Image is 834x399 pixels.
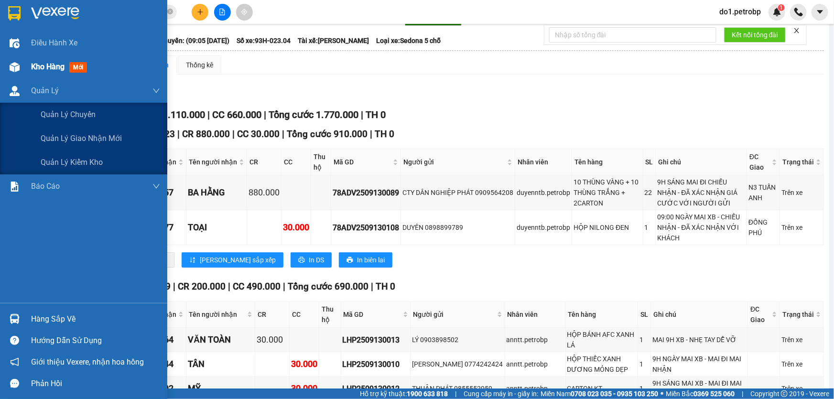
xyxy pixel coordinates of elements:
span: | [207,109,210,120]
div: THUẬN PHÁT 0855552059 [412,383,503,394]
td: LHP2509130013 [341,328,411,352]
div: 1 [645,222,654,233]
button: Kết nối tổng đài [724,27,786,43]
span: copyright [781,390,788,397]
span: do1.petrobp [712,6,769,18]
span: Tên người nhận [189,309,245,320]
span: TH 0 [375,129,394,140]
div: 09:00 NGÀY MAI XB - CHIỀU NHẬN - ĐÃ XÁC NHẬN VỚI KHÁCH [658,212,746,243]
div: 22 [645,187,654,198]
button: printerIn DS [291,252,332,268]
span: Tài xế: [PERSON_NAME] [298,35,369,46]
span: Tổng cước 690.000 [288,281,368,292]
span: Giới thiệu Vexere, nhận hoa hồng [31,356,144,368]
div: 30.000 [291,382,317,395]
span: Trạng thái [782,309,814,320]
th: SL [638,302,651,328]
span: Mã GD [334,157,391,167]
sup: 1 [778,4,785,11]
div: anntt.petrobp [507,334,564,345]
span: | [283,281,285,292]
strong: 0369 525 060 [693,390,735,398]
span: Tên người nhận [189,157,237,167]
span: In DS [309,255,324,265]
div: HỘP THIẾC XANH DƯƠNG MỎNG DẸP [567,354,636,375]
span: TH 0 [376,281,395,292]
span: | [371,281,373,292]
button: printerIn biên lai [339,252,392,268]
th: CR [255,302,290,328]
th: Thu hộ [319,302,341,328]
span: | [282,129,284,140]
span: down [152,183,160,190]
span: ĐC Giao [749,151,770,173]
th: CC [282,149,311,175]
td: LHP2509130010 [341,352,411,377]
img: phone-icon [794,8,803,16]
div: TÂN [188,357,253,371]
span: | [228,281,230,292]
img: logo-vxr [8,6,21,21]
span: | [173,281,175,292]
span: Quản Lý [31,85,59,97]
span: Điều hành xe [31,37,77,49]
th: Nhân viên [505,302,566,328]
img: warehouse-icon [10,314,20,324]
div: BA HẰNG [188,186,245,199]
span: Quản lý giao nhận mới [41,132,122,144]
span: Tổng cước 1.770.000 [269,109,358,120]
strong: 0708 023 035 - 0935 103 250 [571,390,658,398]
div: Phản hồi [31,377,160,391]
div: N3 TUẤN ANH [748,182,778,203]
div: 1 [639,383,649,394]
span: Tổng cước 910.000 [287,129,368,140]
span: Người gửi [403,157,505,167]
span: Người gửi [413,309,495,320]
div: DUYÊN 0898899789 [402,222,513,233]
th: Tên hàng [566,302,638,328]
th: Tên hàng [572,149,643,175]
div: anntt.petrobp [507,359,564,369]
span: aim [241,9,248,15]
span: close [793,27,800,34]
span: CC 490.000 [233,281,281,292]
div: 30.000 [291,357,317,371]
strong: 1900 633 818 [407,390,448,398]
img: warehouse-icon [10,86,20,96]
li: VP VP [GEOGRAPHIC_DATA] [66,67,127,99]
span: [PERSON_NAME] sắp xếp [200,255,276,265]
div: CTY DÂN NGHIỆP PHÁT 0909564208 [402,187,513,198]
div: HỘP BÁNH AFC XANH LÁ [567,329,636,350]
span: Mã GD [344,309,401,320]
span: | [361,109,363,120]
td: BA HẰNG [186,175,247,210]
div: 78ADV2509130089 [333,187,399,199]
td: VĂN TOÀN [186,328,255,352]
div: duyenntb.petrobp [517,222,570,233]
button: plus [192,4,208,21]
div: [PERSON_NAME] 0774242424 [412,359,503,369]
span: CC 30.000 [237,129,280,140]
span: message [10,379,19,388]
span: printer [298,257,305,264]
span: Quản lý chuyến [41,108,96,120]
span: TH 0 [366,109,386,120]
div: LHP2509130010 [343,358,409,370]
span: close-circle [167,8,173,17]
div: TOẠI [188,221,245,234]
img: icon-new-feature [773,8,781,16]
div: MAI 9H XB - NHẸ TAY DỄ VỠ [652,334,746,345]
span: Miền Nam [541,388,658,399]
span: file-add [219,9,226,15]
span: caret-down [816,8,824,16]
td: TOẠI [186,210,247,245]
div: 9H NGÀY MAI XB - MAI ĐI MAI NHẬN [652,354,746,375]
div: Hàng sắp về [31,312,160,326]
div: duyenntb.petrobp [517,187,570,198]
div: Thống kê [186,60,213,70]
span: | [742,388,743,399]
span: Miền Bắc [666,388,735,399]
span: question-circle [10,336,19,345]
span: ⚪️ [661,392,663,396]
button: file-add [214,4,231,21]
